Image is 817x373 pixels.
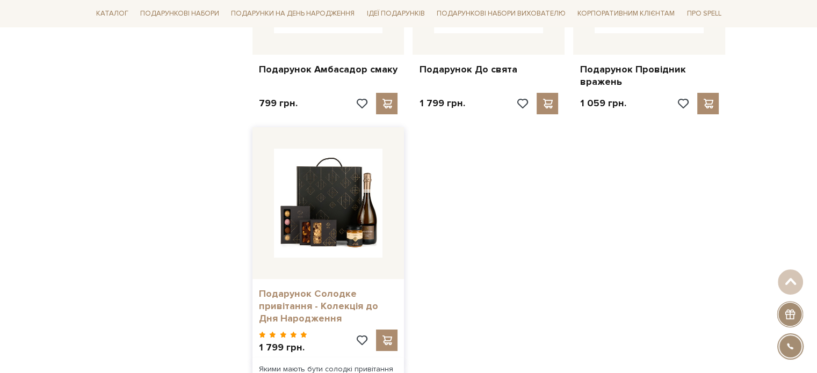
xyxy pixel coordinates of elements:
[92,5,133,22] a: Каталог
[432,4,570,23] a: Подарункові набори вихователю
[136,5,223,22] a: Подарункові набори
[580,97,626,109] p: 1 059 грн.
[259,288,398,325] a: Подарунок Солодке привітання - Колекція до Дня Народження
[682,5,725,22] a: Про Spell
[419,63,558,76] a: Подарунок До свята
[227,5,359,22] a: Подарунки на День народження
[259,341,308,354] p: 1 799 грн.
[259,63,398,76] a: Подарунок Амбасадор смаку
[259,97,298,109] p: 799 грн.
[573,4,679,23] a: Корпоративним клієнтам
[580,63,719,89] a: Подарунок Провідник вражень
[362,5,429,22] a: Ідеї подарунків
[419,97,465,109] p: 1 799 грн.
